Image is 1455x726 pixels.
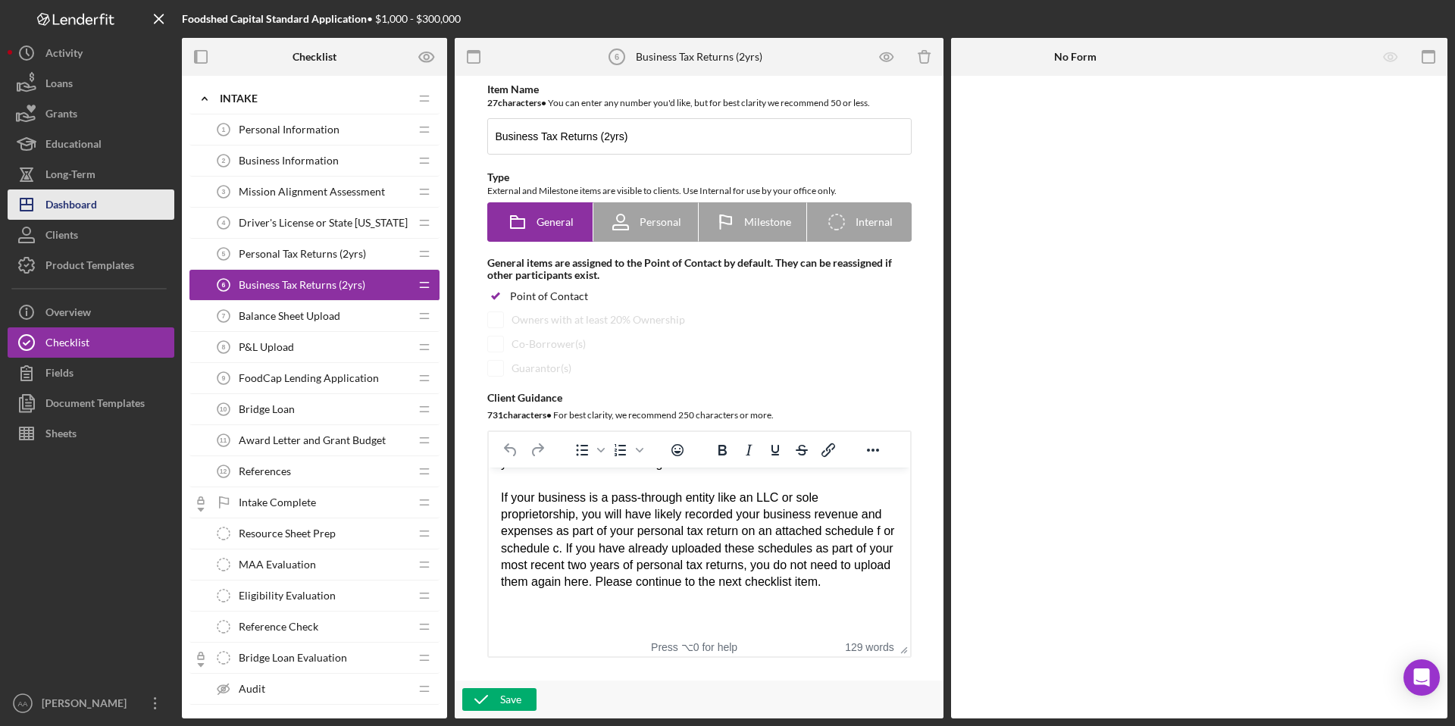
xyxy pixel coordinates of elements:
[640,216,681,228] span: Personal
[487,392,912,404] div: Client Guidance
[239,434,386,446] span: Award Letter and Grant Budget
[8,68,174,99] button: Loans
[512,338,586,350] div: Co-Borrower(s)
[8,250,174,280] button: Product Templates
[8,297,174,327] button: Overview
[845,641,894,653] button: 129 words
[498,440,524,461] button: Undo
[45,99,77,133] div: Grants
[45,220,78,254] div: Clients
[182,12,367,25] b: Foodshed Capital Standard Application
[239,621,318,633] span: Reference Check
[8,159,174,189] button: Long-Term
[462,688,537,711] button: Save
[487,95,912,111] div: You can enter any number you'd like, but for best clarity we recommend 50 or less.
[222,343,226,351] tspan: 8
[220,92,409,105] div: Intake
[45,418,77,452] div: Sheets
[222,188,226,196] tspan: 3
[239,403,295,415] span: Bridge Loan
[856,216,893,228] span: Internal
[537,216,574,228] span: General
[45,297,91,331] div: Overview
[45,388,145,422] div: Document Templates
[8,327,174,358] button: Checklist
[239,217,408,229] span: Driver's License or State [US_STATE]
[222,126,226,133] tspan: 1
[239,248,366,260] span: Personal Tax Returns (2yrs)
[1403,659,1440,696] div: Open Intercom Messenger
[239,372,379,384] span: FoodCap Lending Application
[512,314,685,326] div: Owners with at least 20% Ownership
[524,440,550,461] button: Redo
[45,358,74,392] div: Fields
[45,189,97,224] div: Dashboard
[239,465,291,477] span: References
[762,440,788,461] button: Underline
[487,97,546,108] b: 27 character s •
[222,250,226,258] tspan: 5
[293,51,336,63] b: Checklist
[12,22,409,124] div: If your business is a pass-through entity like an LLC or sole proprietorship, you will have likel...
[8,688,174,718] button: AA[PERSON_NAME]
[239,652,347,664] span: Bridge Loan Evaluation
[239,155,339,167] span: Business Information
[45,38,83,72] div: Activity
[239,559,316,571] span: MAA Evaluation
[487,409,552,421] b: 731 character s •
[45,250,134,284] div: Product Templates
[239,496,316,509] span: Intake Complete
[860,440,886,461] button: Reveal or hide additional toolbar items
[38,688,136,722] div: [PERSON_NAME]
[222,374,226,382] tspan: 9
[709,440,735,461] button: Bold
[45,159,95,193] div: Long-Term
[182,13,461,25] div: • $1,000 - $300,000
[222,281,226,289] tspan: 6
[239,341,294,353] span: P&L Upload
[222,312,226,320] tspan: 7
[8,358,174,388] button: Fields
[45,129,102,163] div: Educational
[789,440,815,461] button: Strikethrough
[500,688,521,711] div: Save
[665,440,690,461] button: Emojis
[239,683,265,695] span: Audit
[239,186,385,198] span: Mission Alignment Assessment
[239,590,336,602] span: Eligibility Evaluation
[45,68,73,102] div: Loans
[487,183,912,199] div: External and Milestone items are visible to clients. Use Internal for use by your office only.
[239,527,336,540] span: Resource Sheet Prep
[8,220,174,250] button: Clients
[220,437,227,444] tspan: 11
[487,408,912,423] div: For best clarity, we recommend 250 characters or more.
[8,99,174,129] button: Grants
[1054,51,1097,63] b: No Form
[18,699,28,708] text: AA
[8,38,174,68] button: Activity
[627,641,761,653] div: Press ⌥0 for help
[222,157,226,164] tspan: 2
[8,388,174,418] button: Document Templates
[220,468,227,475] tspan: 12
[8,189,174,220] button: Dashboard
[512,362,571,374] div: Guarantor(s)
[487,257,912,281] div: General items are assigned to the Point of Contact by default. They can be reassigned if other pa...
[487,83,912,95] div: Item Name
[8,418,174,449] button: Sheets
[744,216,791,228] span: Milestone
[736,440,762,461] button: Italic
[615,52,619,61] tspan: 6
[220,405,227,413] tspan: 10
[489,468,910,637] iframe: Rich Text Area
